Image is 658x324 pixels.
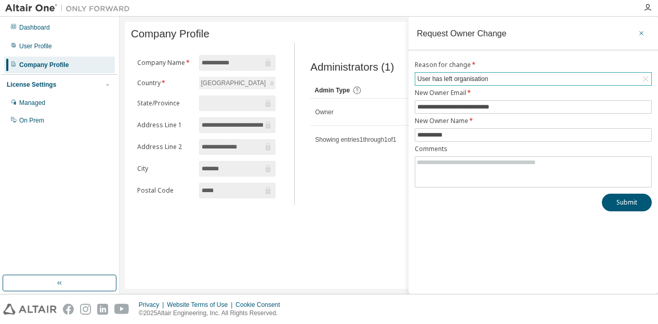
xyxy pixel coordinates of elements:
[80,304,91,315] img: instagram.svg
[314,87,350,94] span: Admin Type
[315,136,396,143] span: Showing entries 1 through 1 of 1
[415,73,651,85] div: User has left organisation
[199,77,276,89] div: [GEOGRAPHIC_DATA]
[235,301,286,309] div: Cookie Consent
[167,301,235,309] div: Website Terms of Use
[602,194,652,211] button: Submit
[137,186,193,195] label: Postal Code
[315,108,333,116] span: Owner
[97,304,108,315] img: linkedin.svg
[63,304,74,315] img: facebook.svg
[137,79,193,87] label: Country
[415,89,652,97] label: New Owner Email
[200,77,268,89] div: [GEOGRAPHIC_DATA]
[5,3,135,14] img: Altair One
[137,59,193,67] label: Company Name
[137,121,193,129] label: Address Line 1
[3,304,57,315] img: altair_logo.svg
[416,73,490,85] div: User has left organisation
[417,29,507,37] div: Request Owner Change
[7,80,56,89] div: License Settings
[19,61,69,69] div: Company Profile
[131,28,209,40] span: Company Profile
[137,143,193,151] label: Address Line 2
[139,309,286,318] p: © 2025 Altair Engineering, Inc. All Rights Reserved.
[139,301,167,309] div: Privacy
[415,61,652,69] label: Reason for change
[310,61,394,73] span: Administrators (1)
[114,304,129,315] img: youtube.svg
[19,116,44,125] div: On Prem
[415,117,652,125] label: New Owner Name
[19,99,45,107] div: Managed
[19,23,50,32] div: Dashboard
[137,99,193,107] label: State/Province
[19,42,52,50] div: User Profile
[415,145,652,153] label: Comments
[137,165,193,173] label: City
